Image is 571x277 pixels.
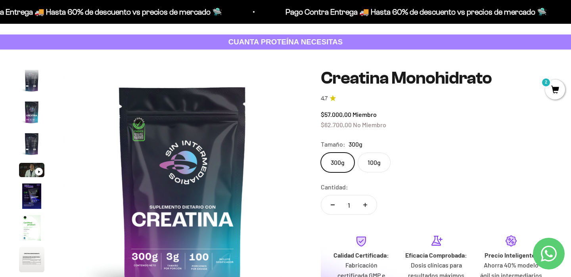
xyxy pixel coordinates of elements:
[321,94,328,103] span: 4.7
[19,68,44,93] img: Creatina Monohidrato
[19,99,44,127] button: Ir al artículo 3
[19,183,44,211] button: Ir al artículo 6
[19,131,44,157] img: Creatina Monohidrato
[19,247,44,272] img: Creatina Monohidrato
[19,183,44,209] img: Creatina Monohidrato
[321,111,351,118] span: $57.000,00
[349,139,362,149] span: 300g
[545,86,565,95] a: 2
[405,251,467,259] strong: Eficacia Comprobada:
[541,78,551,87] mark: 2
[19,99,44,125] img: Creatina Monohidrato
[353,111,377,118] span: Miembro
[321,121,352,128] span: $62.700,00
[321,195,344,214] button: Reducir cantidad
[321,94,552,103] a: 4.74.7 de 5.0 estrellas
[19,131,44,159] button: Ir al artículo 4
[19,163,44,180] button: Ir al artículo 5
[19,247,44,275] button: Ir al artículo 8
[19,68,44,96] button: Ir al artículo 2
[321,69,552,88] h1: Creatina Monohidrato
[321,182,348,192] label: Cantidad:
[19,215,44,243] button: Ir al artículo 7
[19,215,44,241] img: Creatina Monohidrato
[353,121,386,128] span: No Miembro
[485,251,538,259] strong: Precio Inteligente:
[284,6,545,18] p: Pago Contra Entrega 🚚 Hasta 60% de descuento vs precios de mercado 🛸
[333,251,389,259] strong: Calidad Certificada:
[228,38,343,46] strong: CUANTA PROTEÍNA NECESITAS
[321,139,345,149] legend: Tamaño:
[354,195,377,214] button: Aumentar cantidad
